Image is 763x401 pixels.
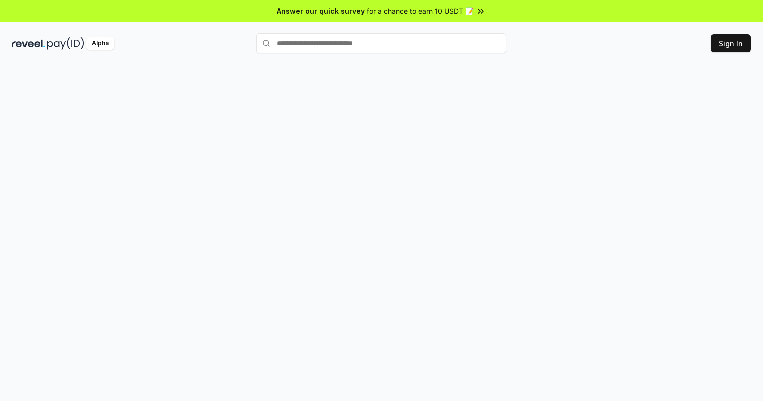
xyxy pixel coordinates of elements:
span: Answer our quick survey [277,6,365,16]
div: Alpha [86,37,114,50]
button: Sign In [711,34,751,52]
img: reveel_dark [12,37,45,50]
img: pay_id [47,37,84,50]
span: for a chance to earn 10 USDT 📝 [367,6,474,16]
